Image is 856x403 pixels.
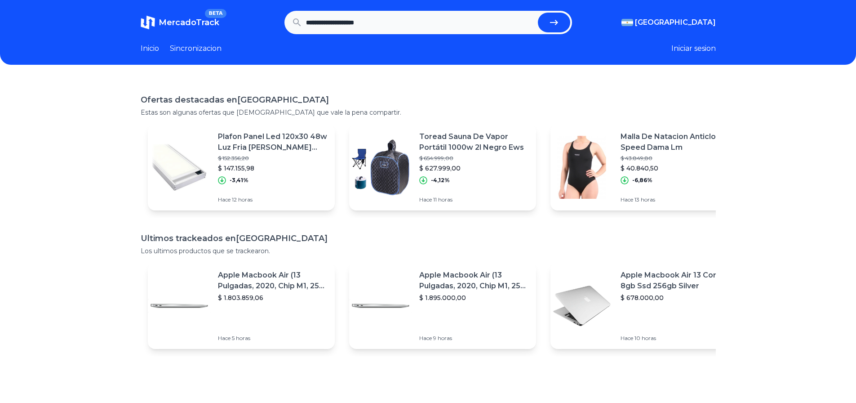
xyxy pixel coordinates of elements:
[550,124,737,210] a: Featured imageMalla De Natacion Anticloro Speed Dama Lm$ 43.849,80$ 40.840,50-6,86%Hace 13 horas
[419,155,529,162] p: $ 654.999,00
[218,131,328,153] p: Plafon Panel Led 120x30 48w Luz Fria [PERSON_NAME] Con Marco X3
[141,43,159,54] a: Inicio
[218,164,328,173] p: $ 147.155,98
[419,131,529,153] p: Toread Sauna De Vapor Portátil 1000w 2l Negro Ews
[230,177,248,184] p: -3,41%
[218,155,328,162] p: $ 152.356,20
[419,270,529,291] p: Apple Macbook Air (13 Pulgadas, 2020, Chip M1, 256 Gb De Ssd, 8 Gb De Ram) - Plata
[170,43,222,54] a: Sincronizacion
[205,9,226,18] span: BETA
[148,274,211,337] img: Featured image
[621,164,730,173] p: $ 40.840,50
[419,164,529,173] p: $ 627.999,00
[550,274,613,337] img: Featured image
[550,136,613,199] img: Featured image
[349,124,536,210] a: Featured imageToread Sauna De Vapor Portátil 1000w 2l Negro Ews$ 654.999,00$ 627.999,00-4,12%Hace...
[431,177,450,184] p: -4,12%
[349,274,412,337] img: Featured image
[635,17,716,28] span: [GEOGRAPHIC_DATA]
[218,293,328,302] p: $ 1.803.859,06
[148,263,335,349] a: Featured imageApple Macbook Air (13 Pulgadas, 2020, Chip M1, 256 Gb De Ssd, 8 Gb De Ram) - Plata$...
[671,43,716,54] button: Iniciar sesion
[419,196,529,203] p: Hace 11 horas
[218,196,328,203] p: Hace 12 horas
[148,124,335,210] a: Featured imagePlafon Panel Led 120x30 48w Luz Fria [PERSON_NAME] Con Marco X3$ 152.356,20$ 147.15...
[141,108,716,117] p: Estas son algunas ofertas que [DEMOGRAPHIC_DATA] que vale la pena compartir.
[621,17,716,28] button: [GEOGRAPHIC_DATA]
[621,19,633,26] img: Argentina
[141,15,155,30] img: MercadoTrack
[218,335,328,342] p: Hace 5 horas
[621,196,730,203] p: Hace 13 horas
[419,335,529,342] p: Hace 9 horas
[632,177,652,184] p: -6,86%
[349,136,412,199] img: Featured image
[141,232,716,245] h1: Ultimos trackeados en [GEOGRAPHIC_DATA]
[621,155,730,162] p: $ 43.849,80
[218,270,328,291] p: Apple Macbook Air (13 Pulgadas, 2020, Chip M1, 256 Gb De Ssd, 8 Gb De Ram) - Plata
[621,270,730,291] p: Apple Macbook Air 13 Core I5 8gb Ssd 256gb Silver
[141,246,716,255] p: Los ultimos productos que se trackearon.
[159,18,219,27] span: MercadoTrack
[550,263,737,349] a: Featured imageApple Macbook Air 13 Core I5 8gb Ssd 256gb Silver$ 678.000,00Hace 10 horas
[141,94,716,106] h1: Ofertas destacadas en [GEOGRAPHIC_DATA]
[621,131,730,153] p: Malla De Natacion Anticloro Speed Dama Lm
[419,293,529,302] p: $ 1.895.000,00
[349,263,536,349] a: Featured imageApple Macbook Air (13 Pulgadas, 2020, Chip M1, 256 Gb De Ssd, 8 Gb De Ram) - Plata$...
[148,136,211,199] img: Featured image
[621,335,730,342] p: Hace 10 horas
[141,15,219,30] a: MercadoTrackBETA
[621,293,730,302] p: $ 678.000,00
